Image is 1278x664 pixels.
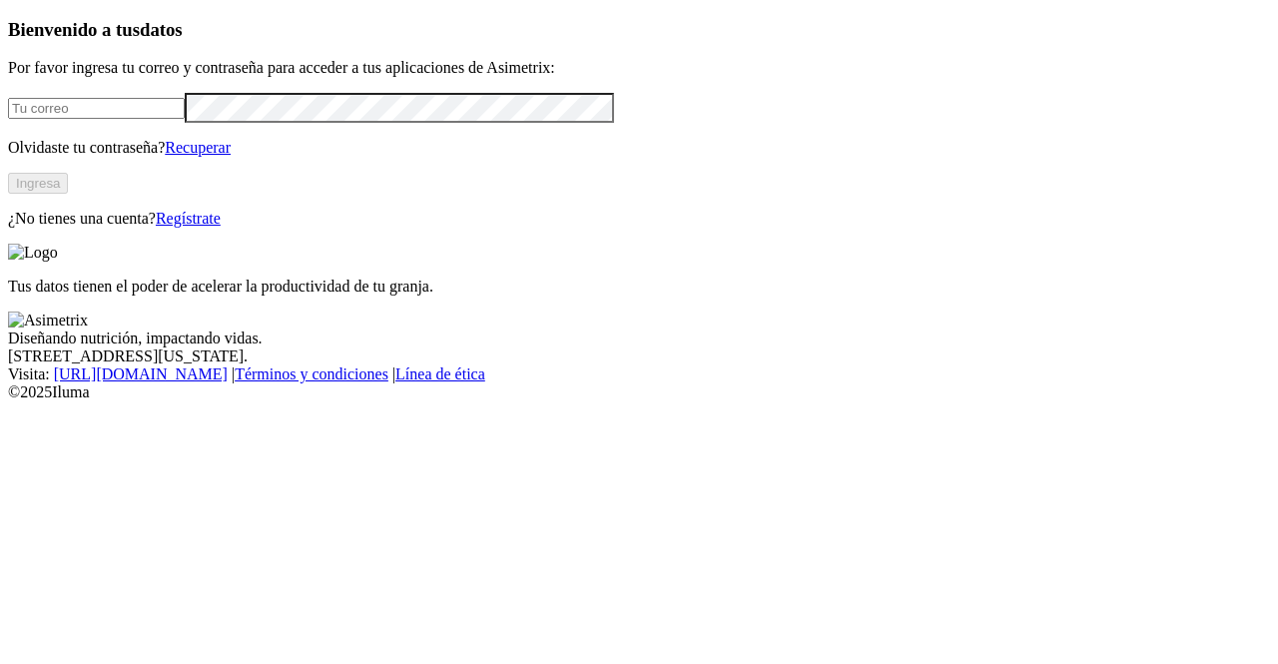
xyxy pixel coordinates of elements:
[165,139,231,156] a: Recuperar
[8,210,1270,228] p: ¿No tienes una cuenta?
[8,330,1270,347] div: Diseñando nutrición, impactando vidas.
[8,139,1270,157] p: Olvidaste tu contraseña?
[235,365,388,382] a: Términos y condiciones
[8,365,1270,383] div: Visita : | |
[140,19,183,40] span: datos
[54,365,228,382] a: [URL][DOMAIN_NAME]
[8,383,1270,401] div: © 2025 Iluma
[8,59,1270,77] p: Por favor ingresa tu correo y contraseña para acceder a tus aplicaciones de Asimetrix:
[395,365,485,382] a: Línea de ética
[8,312,88,330] img: Asimetrix
[8,98,185,119] input: Tu correo
[8,173,68,194] button: Ingresa
[156,210,221,227] a: Regístrate
[8,19,1270,41] h3: Bienvenido a tus
[8,278,1270,296] p: Tus datos tienen el poder de acelerar la productividad de tu granja.
[8,347,1270,365] div: [STREET_ADDRESS][US_STATE].
[8,244,58,262] img: Logo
